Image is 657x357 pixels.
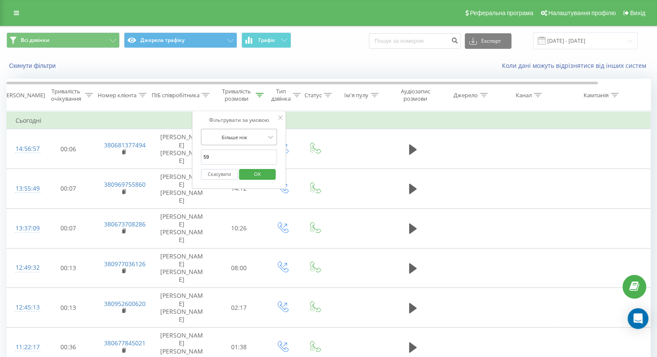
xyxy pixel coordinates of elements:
td: [PERSON_NAME] [PERSON_NAME] [152,248,212,288]
td: 08:00 [212,248,266,288]
div: 14:56:57 [16,140,33,157]
button: Графік [241,32,291,48]
div: 13:55:49 [16,180,33,197]
td: 00:06 [41,129,95,169]
a: 380681377494 [104,141,146,149]
div: Тривалість розмови [219,88,254,102]
div: Статус [305,92,322,99]
td: 02:17 [212,288,266,328]
td: [PERSON_NAME] [PERSON_NAME] [152,169,212,209]
div: 13:37:09 [16,220,33,237]
div: Аудіозапис розмови [394,88,436,102]
input: Пошук за номером [369,33,460,49]
button: Всі дзвінки [6,32,120,48]
a: 380952600620 [104,300,146,308]
div: Ім'я пулу [344,92,368,99]
div: Кампанія [584,92,609,99]
span: OK [245,167,270,181]
div: Тип дзвінка [271,88,291,102]
a: 380977036126 [104,260,146,268]
a: 380969755860 [104,180,146,188]
div: ПІБ співробітника [152,92,200,99]
span: Налаштування профілю [548,10,616,16]
a: 380677845021 [104,339,146,347]
span: Графік [258,37,275,43]
td: [PERSON_NAME] [PERSON_NAME] [152,288,212,328]
div: 12:49:32 [16,259,33,276]
span: Вихід [630,10,645,16]
button: Джерела трафіку [124,32,237,48]
td: 00:13 [41,288,95,328]
button: OK [239,169,276,180]
td: [PERSON_NAME] [PERSON_NAME] [152,129,212,169]
div: Фільтрувати за умовою [201,116,277,124]
td: 00:07 [41,208,95,248]
div: Номер клієнта [98,92,136,99]
div: Open Intercom Messenger [628,308,648,329]
button: Експорт [465,33,511,49]
td: 10:26 [212,208,266,248]
div: [PERSON_NAME] [1,92,45,99]
span: Реферальна програма [470,10,533,16]
button: Скинути фільтри [6,62,60,70]
span: Всі дзвінки [21,37,49,44]
td: 00:13 [41,248,95,288]
div: 12:45:13 [16,299,33,316]
a: Коли дані можуть відрізнятися вiд інших систем [502,61,651,70]
a: 380673708286 [104,220,146,228]
button: Скасувати [201,169,238,180]
div: Тривалість очікування [49,88,83,102]
div: Джерело [454,92,478,99]
div: 11:22:17 [16,339,33,356]
td: [PERSON_NAME] [PERSON_NAME] [152,208,212,248]
input: 00:00 [201,150,277,165]
td: 00:07 [41,169,95,209]
div: Канал [516,92,532,99]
